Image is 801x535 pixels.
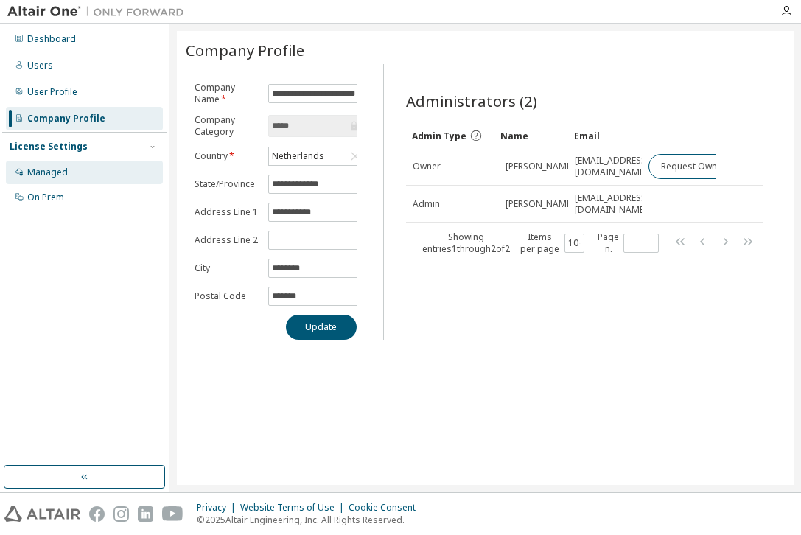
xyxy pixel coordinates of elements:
div: Privacy [197,502,240,514]
div: License Settings [10,141,88,153]
div: Netherlands [269,147,363,165]
div: Name [500,124,562,147]
img: altair_logo.svg [4,506,80,522]
img: youtube.svg [162,506,183,522]
span: Admin Type [412,130,466,142]
div: On Prem [27,192,64,203]
span: Administrators (2) [406,91,537,111]
label: Address Line 2 [195,234,259,246]
div: Users [27,60,53,71]
div: Cookie Consent [349,502,424,514]
div: Managed [27,167,68,178]
span: Items per page [520,231,584,255]
label: Company Name [195,82,259,105]
button: Request Owner Change [648,154,773,179]
button: Update [286,315,357,340]
img: facebook.svg [89,506,105,522]
div: Netherlands [270,148,326,164]
button: 10 [568,237,581,249]
p: © 2025 Altair Engineering, Inc. All Rights Reserved. [197,514,424,526]
span: [EMAIL_ADDRESS][DOMAIN_NAME] [575,192,649,216]
div: User Profile [27,86,77,98]
span: [PERSON_NAME] [506,161,574,172]
span: Showing entries 1 through 2 of 2 [422,231,510,255]
span: [PERSON_NAME] [506,198,574,210]
span: Owner [413,161,441,172]
img: instagram.svg [113,506,129,522]
label: State/Province [195,178,259,190]
span: Page n. [598,231,659,255]
div: Dashboard [27,33,76,45]
div: Website Terms of Use [240,502,349,514]
label: Address Line 1 [195,206,259,218]
div: Email [574,124,636,147]
span: Company Profile [186,40,304,60]
span: [EMAIL_ADDRESS][DOMAIN_NAME] [575,155,649,178]
img: linkedin.svg [138,506,153,522]
label: Country [195,150,259,162]
span: Admin [413,198,440,210]
div: Company Profile [27,113,105,125]
label: City [195,262,259,274]
label: Company Category [195,114,259,138]
img: Altair One [7,4,192,19]
label: Postal Code [195,290,259,302]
